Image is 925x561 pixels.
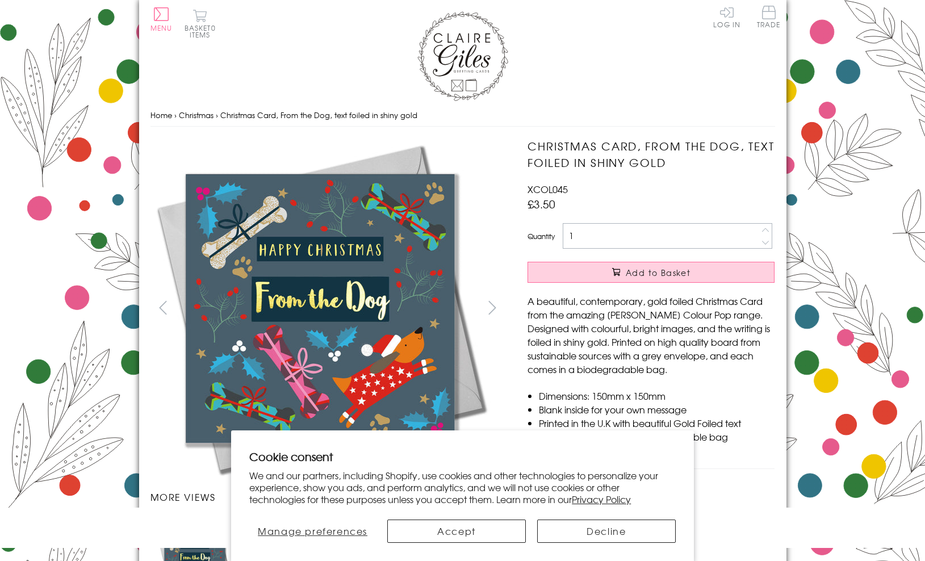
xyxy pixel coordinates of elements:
[757,6,781,30] a: Trade
[505,138,846,479] img: Christmas Card, From the Dog, text foiled in shiny gold
[539,389,775,403] li: Dimensions: 150mm x 150mm
[528,231,555,241] label: Quantity
[528,138,775,171] h1: Christmas Card, From the Dog, text foiled in shiny gold
[528,262,775,283] button: Add to Basket
[150,104,775,127] nav: breadcrumbs
[539,416,775,430] li: Printed in the U.K with beautiful Gold Foiled text
[539,403,775,416] li: Blank inside for your own message
[713,6,740,28] a: Log In
[220,110,417,120] span: Christmas Card, From the Dog, text foiled in shiny gold
[528,294,775,376] p: A beautiful, contemporary, gold foiled Christmas Card from the amazing [PERSON_NAME] Colour Pop r...
[249,470,676,505] p: We and our partners, including Shopify, use cookies and other technologies to personalize your ex...
[150,7,173,31] button: Menu
[150,110,172,120] a: Home
[479,295,505,320] button: next
[387,520,526,543] button: Accept
[417,11,508,101] img: Claire Giles Greetings Cards
[150,295,176,320] button: prev
[216,110,218,120] span: ›
[572,492,631,506] a: Privacy Policy
[757,6,781,28] span: Trade
[626,267,690,278] span: Add to Basket
[528,196,555,212] span: £3.50
[150,490,505,504] h3: More views
[190,23,216,40] span: 0 items
[258,524,367,538] span: Manage preferences
[249,520,376,543] button: Manage preferences
[150,138,491,479] img: Christmas Card, From the Dog, text foiled in shiny gold
[528,182,568,196] span: XCOL045
[150,23,173,33] span: Menu
[537,520,676,543] button: Decline
[185,9,216,38] button: Basket0 items
[249,449,676,464] h2: Cookie consent
[179,110,214,120] a: Christmas
[174,110,177,120] span: ›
